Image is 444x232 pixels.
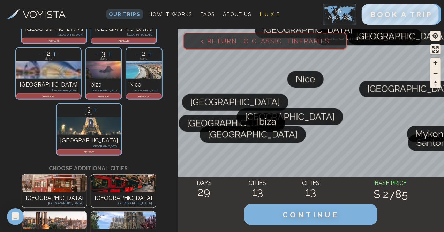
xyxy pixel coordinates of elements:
p: [GEOGRAPHIC_DATA] [95,194,152,202]
img: Photo of undefined [22,212,87,229]
span: [GEOGRAPHIC_DATA] [190,94,280,111]
button: BOOK A TRIP [362,4,441,25]
p: Ibiza [89,81,118,89]
p: [GEOGRAPHIC_DATA] [25,201,83,206]
img: Photo of valencia [16,61,81,79]
button: Enter fullscreen [430,44,441,54]
a: Our Trips [106,9,143,19]
span: [GEOGRAPHIC_DATA] [245,108,335,125]
p: [GEOGRAPHIC_DATA] [25,25,83,33]
span: CONTINUE [283,210,339,219]
p: REMOVE [57,150,121,154]
img: Photo of undefined [91,212,156,229]
p: [GEOGRAPHIC_DATA] [95,201,152,206]
p: days [16,57,81,60]
h4: CITIES [284,179,338,187]
span: How It Works [149,12,192,17]
button: Reset bearing to north [430,78,441,88]
img: Photo of undefined [22,175,87,192]
h2: 13 [231,186,284,198]
button: CONTINUE [244,204,377,225]
span: 3 [87,105,91,113]
h3: VOYISTA [23,7,66,22]
p: [GEOGRAPHIC_DATA] [89,89,118,92]
a: BOOK A TRIP [362,12,441,18]
p: [GEOGRAPHIC_DATA] [60,136,118,145]
p: days [126,57,162,60]
span: < Return to Classic Itineraries [189,26,341,56]
img: Photo of nice [126,61,162,79]
p: [GEOGRAPHIC_DATA] [20,81,77,89]
span: 2 [142,49,146,58]
span: L U X E [260,12,280,17]
h2: 13 [284,186,338,198]
img: My Account [323,4,356,25]
p: days [86,57,121,60]
a: CONTINUE [244,212,377,219]
p: [GEOGRAPHIC_DATA] [20,89,77,92]
p: REMOVE [22,38,86,43]
img: Photo of ibiza [86,61,121,79]
img: Photo of paris [57,117,121,135]
span: [GEOGRAPHIC_DATA] [187,115,277,132]
h3: Choose additional cities: [5,157,172,173]
button: Find my location [430,31,441,41]
span: Nice [296,71,315,88]
h4: CITIES [231,179,284,187]
p: REMOVE [17,94,80,98]
span: BOOK A TRIP [370,10,432,19]
p: Nice [130,81,158,89]
button: Zoom in [430,58,441,68]
p: REMOVE [86,94,121,98]
h2: $ 2785 [337,188,444,201]
p: REMOVE [92,38,156,43]
img: Photo of undefined [91,175,156,192]
span: 3 [102,49,105,58]
img: Voyista Logo [7,9,20,19]
button: Zoom out [430,68,441,78]
canvas: Map [178,27,444,232]
span: 2 [47,49,50,58]
p: REMOVE [127,94,161,98]
p: [GEOGRAPHIC_DATA] [95,33,153,36]
a: FAQs [198,9,218,19]
span: [GEOGRAPHIC_DATA] [324,29,414,45]
div: Open Intercom Messenger [7,208,24,225]
span: [GEOGRAPHIC_DATA] [208,126,298,143]
span: Our Trips [109,12,141,17]
a: L U X E [257,9,283,19]
h4: DAYS [178,179,231,187]
p: days [57,113,121,116]
span: Ibiza [257,113,276,130]
span: About Us [223,12,251,17]
p: [GEOGRAPHIC_DATA] [25,33,83,36]
h4: BASE PRICE [337,179,444,187]
p: [GEOGRAPHIC_DATA] [130,89,158,92]
span: FAQs [201,12,215,17]
a: VOYISTA [7,7,66,22]
p: [GEOGRAPHIC_DATA] [95,25,153,33]
p: [GEOGRAPHIC_DATA] [60,145,118,148]
h2: 29 [178,186,231,198]
a: About Us [220,9,254,19]
a: How It Works [146,9,195,19]
button: < Return to Classic Itineraries [183,33,347,50]
p: [GEOGRAPHIC_DATA] [25,194,83,202]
